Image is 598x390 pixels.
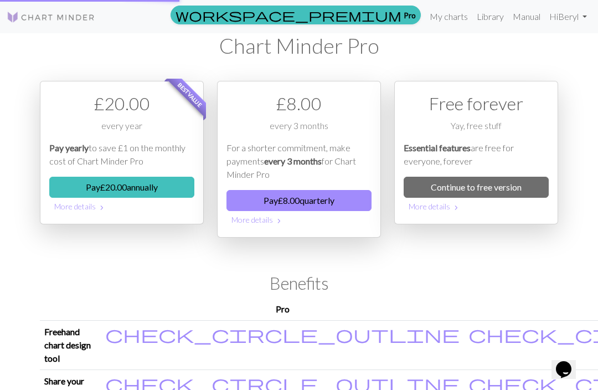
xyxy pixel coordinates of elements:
[545,6,591,28] a: HiBeryl
[49,142,89,153] em: Pay yearly
[404,177,549,198] a: Continue to free version
[105,324,460,345] span: check_circle_outline
[226,90,372,117] div: £ 8.00
[404,198,549,215] button: More details
[44,325,96,365] p: Freehand chart design tool
[171,6,421,24] a: Pro
[452,202,461,213] span: chevron_right
[49,119,194,141] div: every year
[40,81,204,224] div: Payment option 1
[49,141,194,168] p: to save £1 on the monthly cost of Chart Minder Pro
[217,81,381,238] div: Payment option 2
[508,6,545,28] a: Manual
[394,81,558,224] div: Free option
[264,156,322,166] em: every 3 months
[101,298,464,321] th: Pro
[226,190,372,211] button: Pay£8.00quarterly
[551,346,587,379] iframe: chat widget
[97,202,106,213] span: chevron_right
[404,142,471,153] em: Essential features
[275,215,283,227] span: chevron_right
[7,11,95,24] img: Logo
[404,141,549,168] p: are free for everyone, forever
[49,177,194,198] button: Pay£20.00annually
[226,141,372,181] p: For a shorter commitment, make payments for Chart Minder Pro
[226,211,372,228] button: More details
[40,273,558,294] h2: Benefits
[49,198,194,215] button: More details
[40,33,558,59] h1: Chart Minder Pro
[167,71,214,118] span: Best value
[226,119,372,141] div: every 3 months
[49,90,194,117] div: £ 20.00
[105,325,460,343] i: Included
[176,7,401,23] span: workspace_premium
[472,6,508,28] a: Library
[404,119,549,141] div: Yay, free stuff
[425,6,472,28] a: My charts
[404,90,549,117] div: Free forever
